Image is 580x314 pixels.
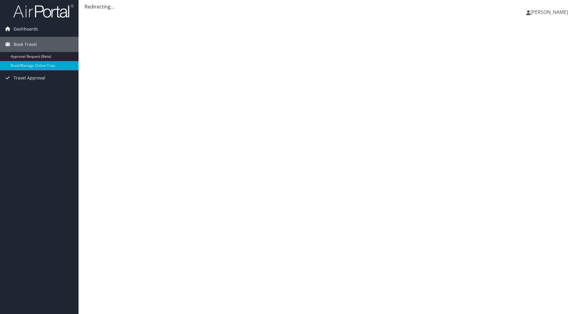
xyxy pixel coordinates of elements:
[14,37,37,52] span: Book Travel
[13,4,74,18] img: airportal-logo.png
[526,3,574,21] a: [PERSON_NAME]
[14,70,45,86] span: Travel Approval
[85,3,574,10] div: Redirecting...
[530,9,568,15] span: [PERSON_NAME]
[14,21,38,37] span: Dashboards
